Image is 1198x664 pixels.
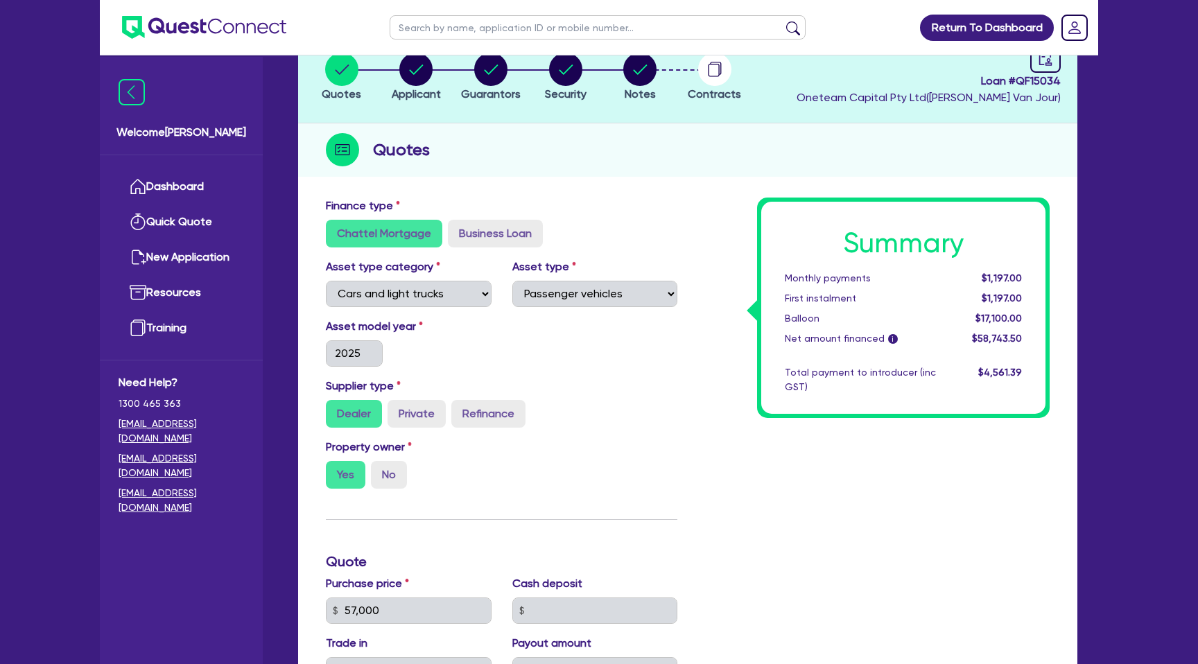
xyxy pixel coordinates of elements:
[774,365,946,394] div: Total payment to introducer (inc GST)
[687,52,742,103] button: Contracts
[785,227,1022,260] h1: Summary
[972,333,1022,344] span: $58,743.50
[326,553,677,570] h3: Quote
[119,79,145,105] img: icon-menu-close
[122,16,286,39] img: quest-connect-logo-blue
[623,52,657,103] button: Notes
[461,87,521,101] span: Guarantors
[545,87,587,101] span: Security
[888,334,898,344] span: i
[920,15,1054,41] a: Return To Dashboard
[326,198,400,214] label: Finance type
[315,318,502,335] label: Asset model year
[116,124,246,141] span: Welcome [PERSON_NAME]
[130,213,146,230] img: quick-quote
[119,204,244,240] a: Quick Quote
[544,52,587,103] button: Security
[460,52,521,103] button: Guarantors
[391,52,442,103] button: Applicant
[119,275,244,311] a: Resources
[326,378,401,394] label: Supplier type
[774,271,946,286] div: Monthly payments
[321,52,362,103] button: Quotes
[1057,10,1093,46] a: Dropdown toggle
[130,320,146,336] img: training
[119,396,244,411] span: 1300 465 363
[119,451,244,480] a: [EMAIL_ADDRESS][DOMAIN_NAME]
[326,635,367,652] label: Trade in
[512,635,591,652] label: Payout amount
[1038,51,1053,66] span: audit
[119,486,244,515] a: [EMAIL_ADDRESS][DOMAIN_NAME]
[448,220,543,247] label: Business Loan
[982,272,1022,283] span: $1,197.00
[774,311,946,326] div: Balloon
[797,73,1061,89] span: Loan # QF15034
[326,220,442,247] label: Chattel Mortgage
[797,91,1061,104] span: Oneteam Capital Pty Ltd ( [PERSON_NAME] Van Jour )
[1030,46,1061,73] a: audit
[326,400,382,428] label: Dealer
[978,367,1022,378] span: $4,561.39
[326,259,440,275] label: Asset type category
[130,284,146,301] img: resources
[774,331,946,346] div: Net amount financed
[390,15,806,40] input: Search by name, application ID or mobile number...
[512,259,576,275] label: Asset type
[119,240,244,275] a: New Application
[688,87,741,101] span: Contracts
[392,87,441,101] span: Applicant
[982,292,1022,304] span: $1,197.00
[326,439,412,455] label: Property owner
[975,313,1022,324] span: $17,100.00
[322,87,361,101] span: Quotes
[326,575,409,592] label: Purchase price
[130,249,146,265] img: new-application
[119,169,244,204] a: Dashboard
[451,400,526,428] label: Refinance
[373,137,430,162] h2: Quotes
[119,374,244,391] span: Need Help?
[371,461,407,489] label: No
[326,461,365,489] label: Yes
[326,133,359,166] img: step-icon
[119,417,244,446] a: [EMAIL_ADDRESS][DOMAIN_NAME]
[512,575,582,592] label: Cash deposit
[119,311,244,346] a: Training
[625,87,656,101] span: Notes
[774,291,946,306] div: First instalment
[388,400,446,428] label: Private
